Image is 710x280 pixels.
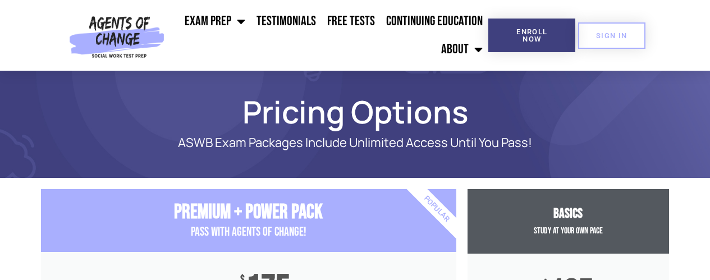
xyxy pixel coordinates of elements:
h3: Premium + Power Pack [41,200,456,224]
div: Popular [372,144,501,274]
h1: Pricing Options [35,99,675,125]
a: SIGN IN [578,22,645,49]
span: Enroll Now [506,28,557,43]
a: Exam Prep [179,7,251,35]
span: Study at your Own Pace [534,226,603,236]
a: Enroll Now [488,19,575,52]
a: Free Tests [322,7,381,35]
h3: Basics [468,206,669,222]
nav: Menu [169,7,488,63]
p: ASWB Exam Packages Include Unlimited Access Until You Pass! [80,136,630,150]
span: PASS with AGENTS OF CHANGE! [191,224,306,240]
a: Continuing Education [381,7,488,35]
a: Testimonials [251,7,322,35]
a: About [436,35,488,63]
span: SIGN IN [596,32,627,39]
